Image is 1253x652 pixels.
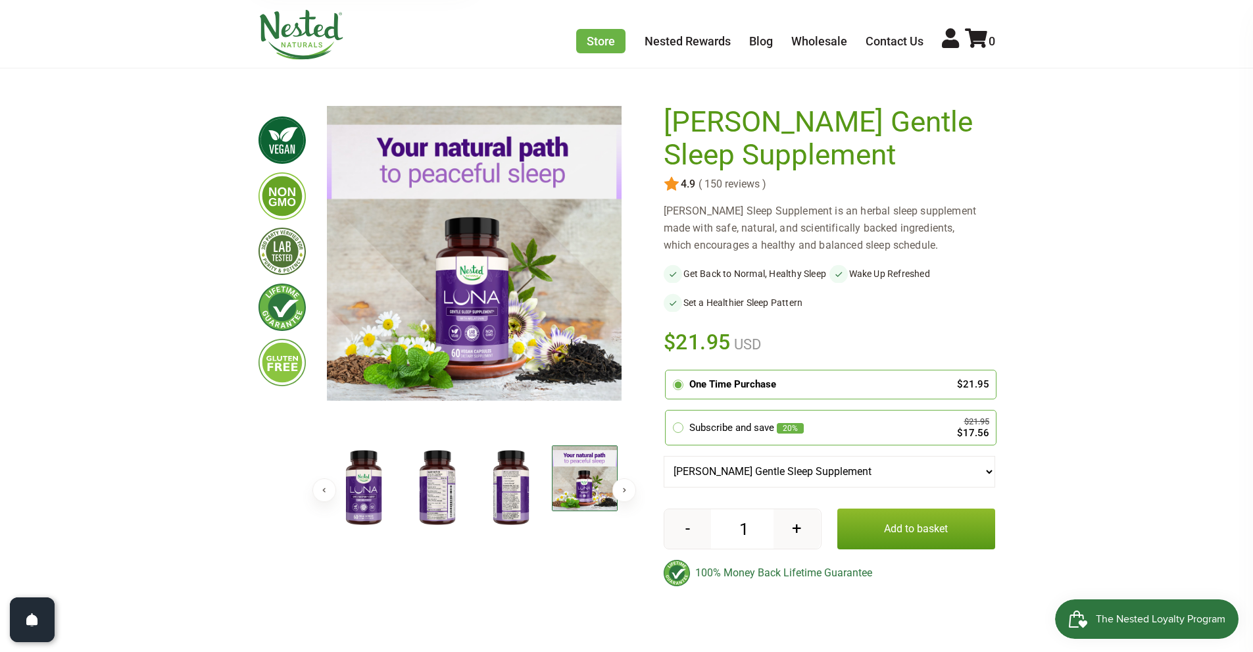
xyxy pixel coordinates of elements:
li: Get Back to Normal, Healthy Sleep [664,264,829,283]
img: badge-lifetimeguarantee-color.svg [664,560,690,586]
iframe: Button to open loyalty program pop-up [1055,599,1240,639]
button: Add to basket [837,509,995,549]
img: Nested Naturals [258,10,344,60]
img: gmofree [258,172,306,220]
li: Set a Healthier Sleep Pattern [664,293,829,312]
img: glutenfree [258,339,306,386]
a: Blog [749,34,773,48]
button: - [664,509,711,549]
img: LUNA Gentle Sleep Supplement [552,445,618,511]
span: 4.9 [679,178,695,190]
button: Previous [312,478,336,502]
img: LUNA Gentle Sleep Supplement [331,445,397,531]
img: vegan [258,116,306,164]
a: Store [576,29,626,53]
img: thirdpartytested [258,228,306,275]
button: Open [10,597,55,642]
button: Next [612,478,636,502]
div: [PERSON_NAME] Sleep Supplement is an herbal sleep supplement made with safe, natural, and scienti... [664,203,995,254]
span: ( 150 reviews ) [695,178,766,190]
span: USD [731,336,761,353]
img: LUNA Gentle Sleep Supplement [327,106,622,401]
img: LUNA Gentle Sleep Supplement [405,445,470,531]
h1: [PERSON_NAME] Gentle Sleep Supplement [664,106,989,171]
li: Wake Up Refreshed [829,264,995,283]
span: 0 [989,34,995,48]
button: + [774,509,820,549]
div: 100% Money Back Lifetime Guarantee [664,560,995,586]
img: lifetimeguarantee [258,284,306,331]
img: star.svg [664,176,679,192]
a: 0 [965,34,995,48]
img: LUNA Gentle Sleep Supplement [478,445,544,531]
span: $21.95 [664,328,731,357]
a: Contact Us [866,34,923,48]
a: Wholesale [791,34,847,48]
a: Nested Rewards [645,34,731,48]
